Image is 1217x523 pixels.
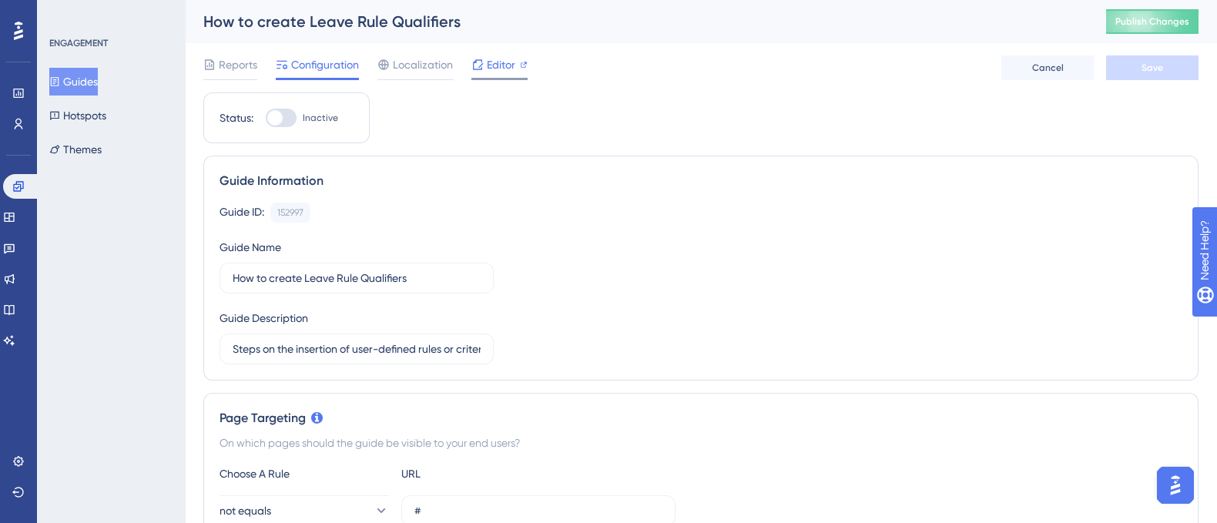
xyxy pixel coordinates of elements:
div: 152997 [277,206,303,219]
button: Themes [49,136,102,163]
span: Save [1142,62,1163,74]
input: yourwebsite.com/path [414,502,662,519]
button: Hotspots [49,102,106,129]
button: Cancel [1001,55,1094,80]
div: Status: [220,109,253,127]
div: On which pages should the guide be visible to your end users? [220,434,1182,452]
div: How to create Leave Rule Qualifiers [203,11,1068,32]
span: Configuration [291,55,359,74]
div: Guide Description [220,309,308,327]
span: Reports [219,55,257,74]
span: Inactive [303,112,338,124]
div: Guide Name [220,238,281,256]
div: Guide ID: [220,203,264,223]
button: Publish Changes [1106,9,1199,34]
div: URL [401,464,571,483]
span: Need Help? [36,4,96,22]
span: Editor [487,55,515,74]
span: Publish Changes [1115,15,1189,28]
input: Type your Guide’s Name here [233,270,481,287]
div: Choose A Rule [220,464,389,483]
span: Cancel [1032,62,1064,74]
div: ENGAGEMENT [49,37,108,49]
input: Type your Guide’s Description here [233,340,481,357]
span: Localization [393,55,453,74]
iframe: UserGuiding AI Assistant Launcher [1152,462,1199,508]
button: Save [1106,55,1199,80]
span: not equals [220,501,271,520]
button: Guides [49,68,98,96]
div: Guide Information [220,172,1182,190]
div: Page Targeting [220,409,1182,427]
